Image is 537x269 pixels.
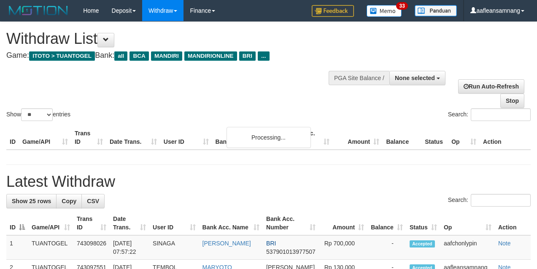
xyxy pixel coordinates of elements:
[495,211,531,235] th: Action
[383,126,421,150] th: Balance
[28,211,73,235] th: Game/API: activate to sort column ascending
[202,240,251,247] a: [PERSON_NAME]
[458,79,524,94] a: Run Auto-Refresh
[312,5,354,17] img: Feedback.jpg
[329,71,389,85] div: PGA Site Balance /
[6,173,531,190] h1: Latest Withdraw
[106,126,160,150] th: Date Trans.
[6,51,350,60] h4: Game: Bank:
[319,235,367,260] td: Rp 700,000
[440,211,495,235] th: Op: activate to sort column ascending
[6,194,57,208] a: Show 25 rows
[19,126,71,150] th: Game/API
[263,211,319,235] th: Bank Acc. Number: activate to sort column ascending
[498,240,511,247] a: Note
[396,2,407,10] span: 33
[28,235,73,260] td: TUANTOGEL
[73,211,110,235] th: Trans ID: activate to sort column ascending
[114,51,127,61] span: all
[266,240,276,247] span: BRI
[406,211,440,235] th: Status: activate to sort column ascending
[367,235,406,260] td: -
[239,51,256,61] span: BRI
[6,235,28,260] td: 1
[227,127,311,148] div: Processing...
[500,94,524,108] a: Stop
[367,211,406,235] th: Balance: activate to sort column ascending
[415,5,457,16] img: panduan.png
[258,51,269,61] span: ...
[12,198,51,204] span: Show 25 rows
[367,5,402,17] img: Button%20Memo.svg
[29,51,95,61] span: ITOTO > TUANTOGEL
[448,108,531,121] label: Search:
[6,30,350,47] h1: Withdraw List
[480,126,531,150] th: Action
[73,235,110,260] td: 743098026
[389,71,445,85] button: None selected
[448,126,480,150] th: Op
[319,211,367,235] th: Amount: activate to sort column ascending
[6,108,70,121] label: Show entries
[149,235,199,260] td: SINAGA
[266,248,316,255] span: Copy 537901013977507 to clipboard
[448,194,531,207] label: Search:
[149,211,199,235] th: User ID: activate to sort column ascending
[87,198,99,204] span: CSV
[6,211,28,235] th: ID: activate to sort column descending
[283,126,333,150] th: Bank Acc. Number
[6,4,70,17] img: MOTION_logo.png
[6,126,19,150] th: ID
[471,194,531,207] input: Search:
[199,211,263,235] th: Bank Acc. Name: activate to sort column ascending
[471,108,531,121] input: Search:
[21,108,53,121] select: Showentries
[440,235,495,260] td: aafchonlypin
[71,126,106,150] th: Trans ID
[212,126,283,150] th: Bank Acc. Name
[62,198,76,204] span: Copy
[333,126,383,150] th: Amount
[410,240,435,247] span: Accepted
[56,194,82,208] a: Copy
[81,194,105,208] a: CSV
[110,235,149,260] td: [DATE] 07:57:22
[184,51,237,61] span: MANDIRIONLINE
[421,126,448,150] th: Status
[160,126,212,150] th: User ID
[395,75,435,81] span: None selected
[110,211,149,235] th: Date Trans.: activate to sort column ascending
[151,51,182,61] span: MANDIRI
[130,51,148,61] span: BCA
